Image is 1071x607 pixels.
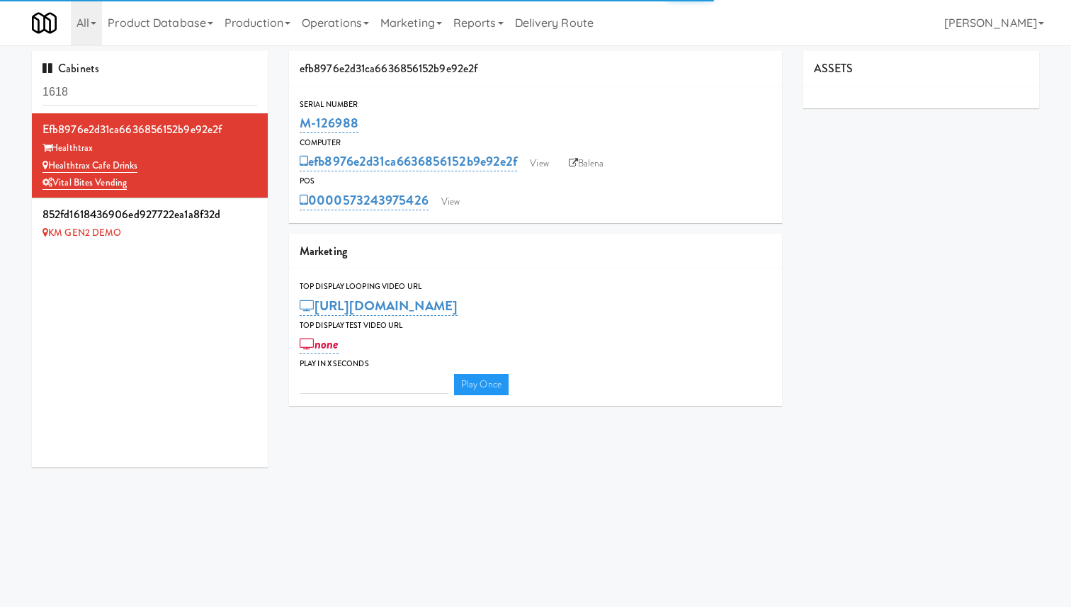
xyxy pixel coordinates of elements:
a: KM GEN2 DEMO [42,226,121,239]
div: Top Display Looping Video Url [300,280,771,294]
div: Top Display Test Video Url [300,319,771,333]
a: Balena [562,153,611,174]
span: ASSETS [814,60,854,76]
a: View [434,191,467,212]
a: Play Once [454,374,509,395]
a: none [300,334,339,354]
a: M-126988 [300,113,358,133]
div: Healthtrax [42,140,257,157]
a: [URL][DOMAIN_NAME] [300,296,458,316]
li: efb8976e2d31ca6636856152b9e92e2fHealthtrax Healthtrax Cafe DrinksVital Bites Vending [32,113,268,198]
a: View [523,153,555,174]
input: Search cabinets [42,79,257,106]
a: Healthtrax Cafe Drinks [42,159,137,173]
div: efb8976e2d31ca6636856152b9e92e2f [42,119,257,140]
div: POS [300,174,771,188]
div: Serial Number [300,98,771,112]
span: Marketing [300,243,347,259]
a: 0000573243975426 [300,191,429,210]
div: Computer [300,136,771,150]
div: Play in X seconds [300,357,771,371]
li: 852fd1618436906ed927722ea1a8f32d KM GEN2 DEMO [32,198,268,248]
div: efb8976e2d31ca6636856152b9e92e2f [289,51,782,87]
a: Vital Bites Vending [42,176,127,190]
div: 852fd1618436906ed927722ea1a8f32d [42,204,257,225]
img: Micromart [32,11,57,35]
span: Cabinets [42,60,99,76]
a: efb8976e2d31ca6636856152b9e92e2f [300,152,517,171]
